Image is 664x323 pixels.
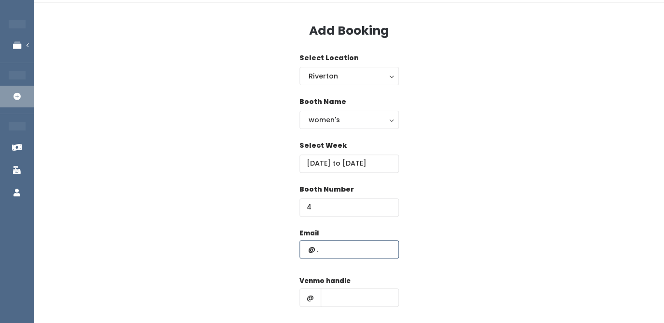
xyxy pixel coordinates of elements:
label: Booth Name [299,97,346,107]
button: women's [299,111,399,129]
label: Select Week [299,141,347,151]
label: Booth Number [299,184,354,194]
label: Select Location [299,53,359,63]
input: Select week [299,155,399,173]
div: women's [309,115,390,125]
h3: Add Booking [309,24,389,38]
input: @ . [299,240,399,258]
button: Riverton [299,67,399,85]
label: Venmo handle [299,276,351,286]
label: Email [299,229,319,238]
input: Booth Number [299,198,399,217]
div: Riverton [309,71,390,81]
span: @ [299,288,321,307]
